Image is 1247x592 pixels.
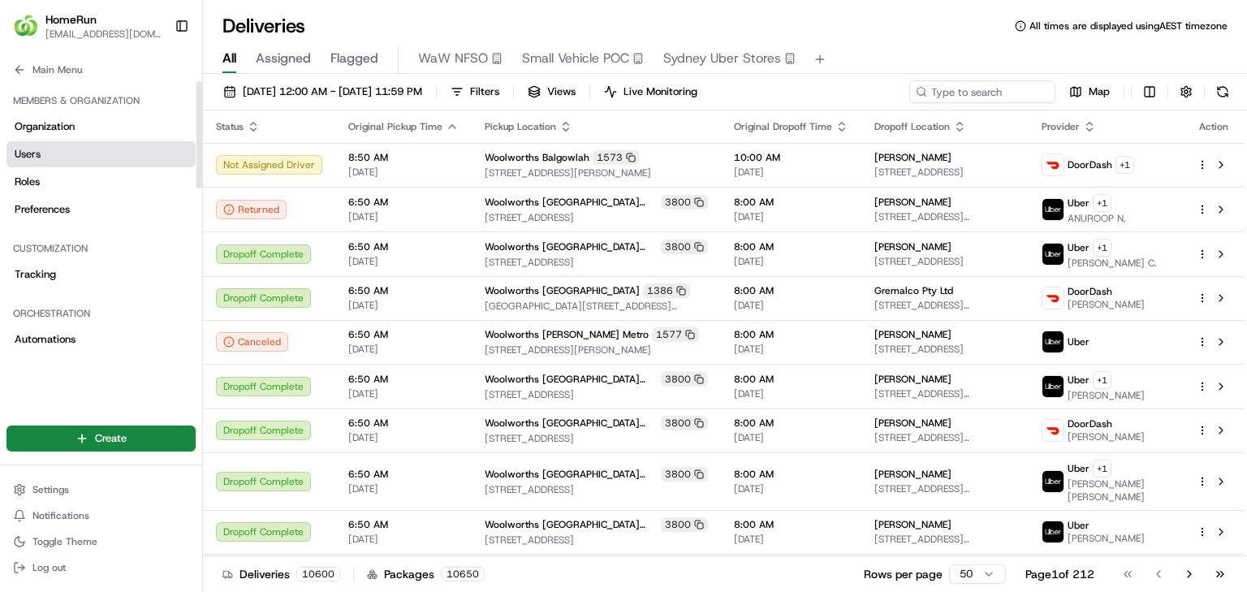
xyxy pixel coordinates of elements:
[485,518,658,531] span: Woolworths [GEOGRAPHIC_DATA] (VDOS)
[734,518,848,531] span: 8:00 AM
[874,196,951,209] span: [PERSON_NAME]
[6,6,168,45] button: HomeRunHomeRun[EMAIL_ADDRESS][DOMAIN_NAME]
[734,166,848,179] span: [DATE]
[485,284,640,297] span: Woolworths [GEOGRAPHIC_DATA]
[1093,460,1111,477] button: +1
[348,431,459,444] span: [DATE]
[45,28,162,41] span: [EMAIL_ADDRESS][DOMAIN_NAME]
[348,518,459,531] span: 6:50 AM
[216,332,288,352] div: Canceled
[10,229,131,258] a: 📗Knowledge Base
[296,567,340,581] div: 10600
[734,255,848,268] span: [DATE]
[1042,376,1064,397] img: uber-new-logo.jpeg
[1068,389,1145,402] span: [PERSON_NAME]
[485,166,708,179] span: [STREET_ADDRESS][PERSON_NAME]
[55,155,266,171] div: Start new chat
[734,196,848,209] span: 8:00 AM
[6,326,196,352] a: Automations
[6,556,196,579] button: Log out
[114,274,196,287] a: Powered byPylon
[32,561,66,574] span: Log out
[652,327,699,342] div: 1577
[16,155,45,184] img: 1736555255976-a54dd68f-1ca7-489b-9aae-adbdc363a1c4
[874,431,1016,444] span: [STREET_ADDRESS][PERSON_NAME]
[348,343,459,356] span: [DATE]
[734,343,848,356] span: [DATE]
[55,171,205,184] div: We're available if you need us!
[216,200,287,219] div: Returned
[663,49,781,68] span: Sydney Uber Stores
[1068,298,1145,311] span: [PERSON_NAME]
[864,566,943,582] p: Rows per page
[1197,120,1231,133] div: Action
[16,16,49,49] img: Nash
[42,105,268,122] input: Clear
[874,482,1016,495] span: [STREET_ADDRESS][PERSON_NAME]
[1093,194,1111,212] button: +1
[623,84,697,99] span: Live Monitoring
[6,261,196,287] a: Tracking
[348,468,459,481] span: 6:50 AM
[348,328,459,341] span: 6:50 AM
[874,151,951,164] span: [PERSON_NAME]
[734,373,848,386] span: 8:00 AM
[485,344,708,356] span: [STREET_ADDRESS][PERSON_NAME]
[6,478,196,501] button: Settings
[734,417,848,430] span: 8:00 AM
[348,482,459,495] span: [DATE]
[1068,417,1112,430] span: DoorDash
[222,49,236,68] span: All
[348,387,459,400] span: [DATE]
[874,468,951,481] span: [PERSON_NAME]
[485,534,708,547] span: [STREET_ADDRESS]
[485,417,658,430] span: Woolworths [GEOGRAPHIC_DATA] (VDOS)
[131,229,267,258] a: 💻API Documentation
[6,169,196,195] a: Roles
[95,431,127,446] span: Create
[6,236,196,261] div: Customization
[1068,285,1112,298] span: DoorDash
[6,114,196,140] a: Organization
[15,147,41,162] span: Users
[734,240,848,253] span: 8:00 AM
[1042,521,1064,542] img: uber-new-logo.jpeg
[348,417,459,430] span: 6:50 AM
[137,237,150,250] div: 💻
[909,80,1055,103] input: Type to search
[348,533,459,546] span: [DATE]
[661,416,708,430] div: 3800
[1042,420,1064,441] img: doordash_logo_v2.png
[1068,462,1090,475] span: Uber
[348,373,459,386] span: 6:50 AM
[485,328,649,341] span: Woolworths [PERSON_NAME] Metro
[348,240,459,253] span: 6:50 AM
[874,210,1016,223] span: [STREET_ADDRESS][PERSON_NAME]
[153,236,261,252] span: API Documentation
[1211,80,1234,103] button: Refresh
[643,283,690,298] div: 1386
[348,196,459,209] span: 6:50 AM
[15,267,56,282] span: Tracking
[547,84,576,99] span: Views
[734,387,848,400] span: [DATE]
[485,300,708,313] span: [GEOGRAPHIC_DATA][STREET_ADDRESS][GEOGRAPHIC_DATA]
[661,372,708,387] div: 3800
[734,431,848,444] span: [DATE]
[1093,371,1111,389] button: +1
[1068,212,1126,225] span: ANUROOP N.
[222,566,340,582] div: Deliveries
[874,328,951,341] span: [PERSON_NAME]
[485,373,658,386] span: Woolworths [GEOGRAPHIC_DATA] (VDOS)
[661,240,708,254] div: 3800
[1042,199,1064,220] img: uber-new-logo.jpeg
[874,518,951,531] span: [PERSON_NAME]
[874,284,953,297] span: Gremalco Pty Ltd
[1029,19,1228,32] span: All times are displayed using AEST timezone
[276,160,296,179] button: Start new chat
[1089,84,1110,99] span: Map
[874,255,1016,268] span: [STREET_ADDRESS]
[6,58,196,81] button: Main Menu
[874,299,1016,312] span: [STREET_ADDRESS][PERSON_NAME][PERSON_NAME]
[222,13,305,39] h1: Deliveries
